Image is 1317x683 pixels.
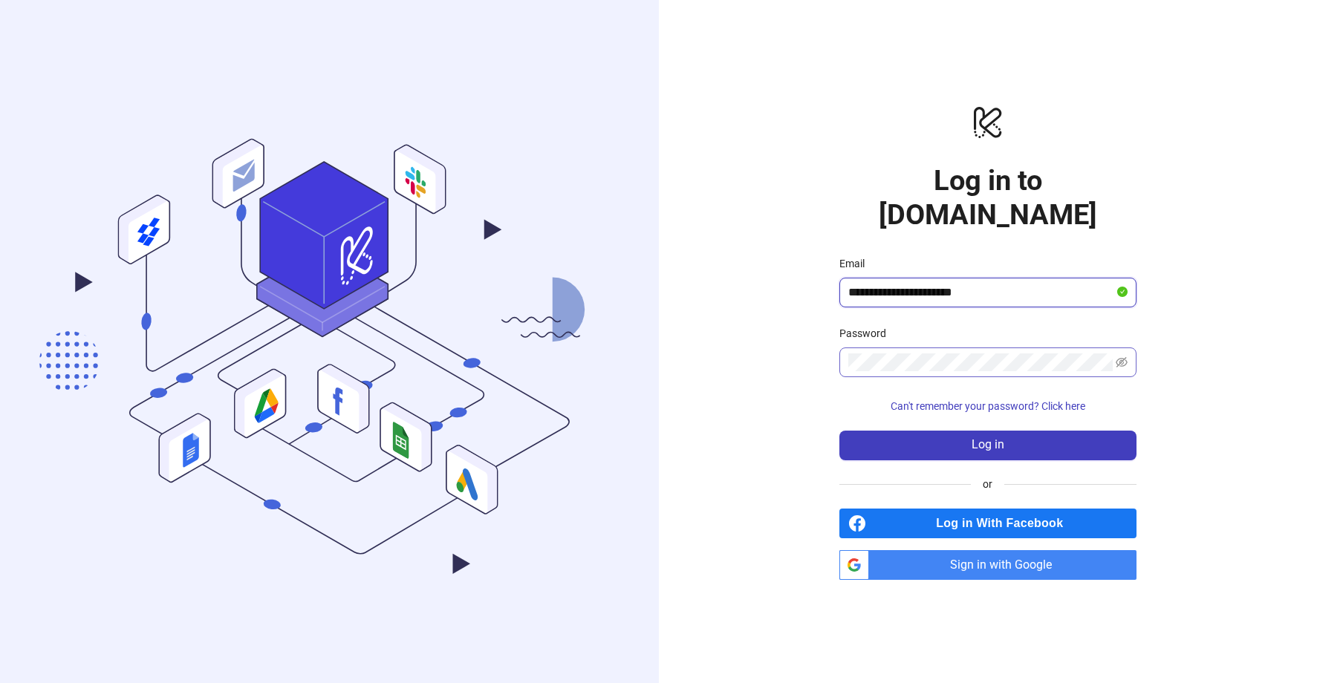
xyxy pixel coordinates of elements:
input: Password [848,353,1113,371]
span: Sign in with Google [875,550,1136,580]
span: eye-invisible [1116,356,1128,368]
a: Log in With Facebook [839,509,1136,538]
button: Log in [839,431,1136,460]
span: or [971,476,1004,492]
span: Can't remember your password? Click here [891,400,1085,412]
span: Log in With Facebook [872,509,1136,538]
label: Email [839,255,874,272]
input: Email [848,284,1114,301]
a: Can't remember your password? Click here [839,400,1136,412]
button: Can't remember your password? Click here [839,395,1136,419]
span: Log in [972,438,1004,451]
h1: Log in to [DOMAIN_NAME] [839,163,1136,232]
label: Password [839,325,896,341]
a: Sign in with Google [839,550,1136,580]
